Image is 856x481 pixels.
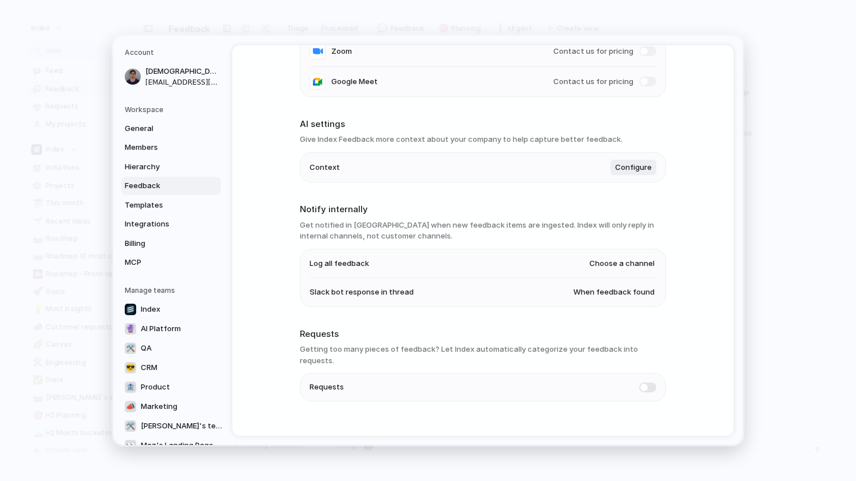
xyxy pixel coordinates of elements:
span: Log all feedback [310,258,369,269]
span: Contact us for pricing [553,76,633,88]
div: 🛠️ [125,343,136,354]
h2: Notify internally [300,203,666,216]
span: [PERSON_NAME]'s team (do not delete) [141,420,223,432]
span: Requests [310,381,344,393]
span: Integrations [125,218,198,230]
h3: Getting too many pieces of feedback? Let Index automatically categorize your feedback into requests. [300,344,666,366]
span: Billing [125,238,198,249]
a: Hierarchy [121,158,221,176]
a: 🏦Product [121,378,227,396]
h2: Requests [300,328,666,341]
h5: Workspace [125,105,221,115]
h2: AI settings [300,118,666,131]
span: Configure [615,162,652,173]
a: 😎CRM [121,359,227,377]
a: 🛠️[PERSON_NAME]'s team (do not delete) [121,417,227,435]
a: Index [121,300,227,319]
a: 🛠️QA [121,339,227,357]
a: Integrations [121,215,221,233]
h5: Account [125,47,221,58]
a: MCP [121,253,221,272]
div: 😎 [125,362,136,373]
a: 👀Maz's Landing Page Demo [121,436,227,455]
span: Marketing [141,401,177,412]
span: Zoom [331,46,352,57]
a: [DEMOGRAPHIC_DATA][PERSON_NAME][EMAIL_ADDRESS][DOMAIN_NAME] [121,62,221,91]
div: 👀 [125,440,136,451]
h3: Give Index Feedback more context about your company to help capture better feedback. [300,134,666,145]
a: 🔮AI Platform [121,320,227,338]
a: Feedback [121,177,221,195]
span: Index [141,304,160,315]
span: AI Platform [141,323,181,335]
button: Configure [611,160,656,176]
span: Product [141,381,170,393]
span: Hierarchy [125,161,198,173]
button: Choose a channel [588,256,656,271]
h3: Get notified in [GEOGRAPHIC_DATA] when new feedback items are ingested. Index will only reply in ... [300,220,666,242]
span: Templates [125,200,198,211]
div: 🏦 [125,381,136,393]
span: General [125,123,198,134]
span: QA [141,343,152,354]
a: Members [121,138,221,157]
span: Choose a channel [589,258,655,269]
span: MCP [125,257,198,268]
a: General [121,120,221,138]
button: When feedback found [572,285,656,300]
span: Contact us for pricing [553,46,633,57]
span: [DEMOGRAPHIC_DATA][PERSON_NAME] [145,66,219,77]
h5: Manage teams [125,285,221,296]
div: 📣 [125,401,136,412]
span: Context [310,162,340,173]
a: 📣Marketing [121,397,227,416]
span: CRM [141,362,157,373]
span: [EMAIL_ADDRESS][DOMAIN_NAME] [145,77,219,88]
a: Billing [121,234,221,253]
span: Maz's Landing Page Demo [141,440,223,451]
span: Feedback [125,180,198,192]
span: When feedback found [573,287,655,298]
span: Google Meet [331,76,378,88]
span: Members [125,142,198,153]
span: Slack bot response in thread [310,287,414,298]
div: 🛠️ [125,420,136,432]
div: 🔮 [125,323,136,335]
a: Templates [121,196,221,214]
